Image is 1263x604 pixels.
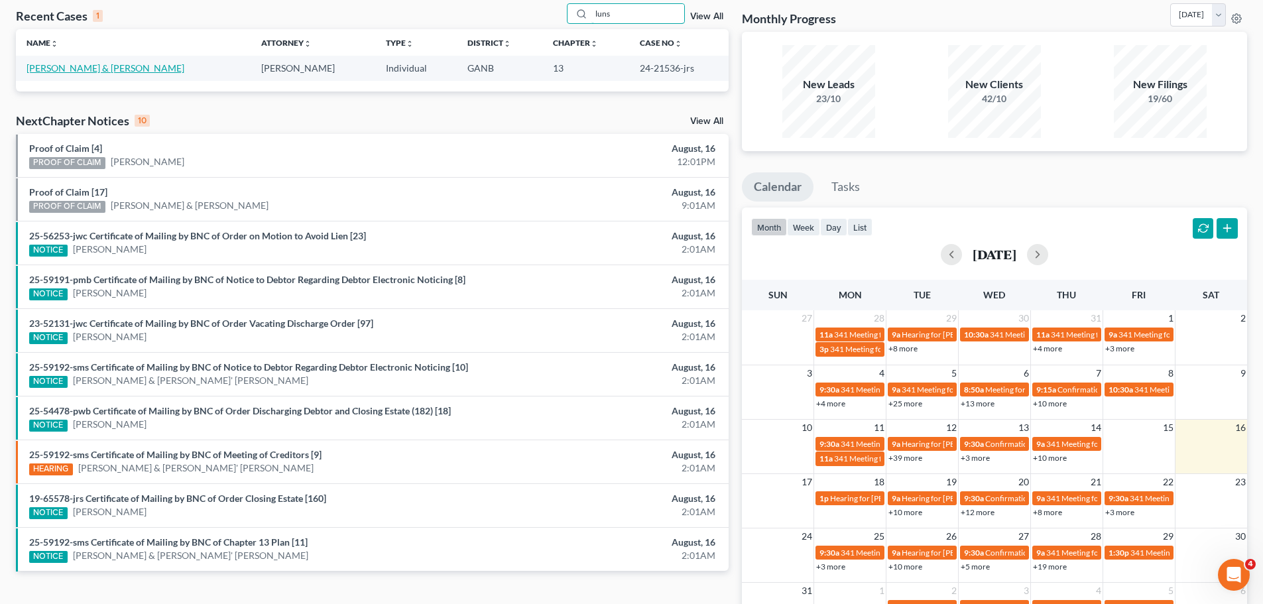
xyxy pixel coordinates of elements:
[1017,420,1030,436] span: 13
[1033,453,1067,463] a: +10 more
[29,376,68,388] div: NOTICE
[495,361,715,374] div: August, 16
[1234,420,1247,436] span: 16
[847,218,872,236] button: list
[1109,385,1133,394] span: 10:30a
[304,40,312,48] i: unfold_more
[1089,310,1103,326] span: 31
[1089,474,1103,490] span: 21
[73,549,308,562] a: [PERSON_NAME] & [PERSON_NAME]' [PERSON_NAME]
[553,38,598,48] a: Chapterunfold_more
[800,420,813,436] span: 10
[1036,385,1056,394] span: 9:15a
[945,420,958,436] span: 12
[1033,562,1067,572] a: +19 more
[816,562,845,572] a: +3 more
[787,218,820,236] button: week
[841,548,960,558] span: 341 Meeting for [PERSON_NAME]
[1132,289,1146,300] span: Fri
[888,507,922,517] a: +10 more
[1105,507,1134,517] a: +3 more
[1089,528,1103,544] span: 28
[902,548,1005,558] span: Hearing for [PERSON_NAME]
[1036,493,1045,503] span: 9a
[375,56,457,80] td: Individual
[1036,548,1045,558] span: 9a
[29,449,322,460] a: 25-59192-sms Certificate of Mailing by BNC of Meeting of Creditors [9]
[1033,398,1067,408] a: +10 more
[73,505,147,518] a: [PERSON_NAME]
[251,56,375,80] td: [PERSON_NAME]
[973,247,1016,261] h2: [DATE]
[495,330,715,343] div: 2:01AM
[111,199,269,212] a: [PERSON_NAME] & [PERSON_NAME]
[950,583,958,599] span: 2
[888,343,918,353] a: +8 more
[839,289,862,300] span: Mon
[386,38,414,48] a: Typeunfold_more
[1109,548,1129,558] span: 1:30p
[872,474,886,490] span: 18
[16,8,103,24] div: Recent Cases
[261,38,312,48] a: Attorneyunfold_more
[914,289,931,300] span: Tue
[1234,528,1247,544] span: 30
[800,474,813,490] span: 17
[1033,343,1062,353] a: +4 more
[1017,310,1030,326] span: 30
[872,310,886,326] span: 28
[961,562,990,572] a: +5 more
[1036,439,1045,449] span: 9a
[834,330,953,339] span: 341 Meeting for [PERSON_NAME]
[27,62,184,74] a: [PERSON_NAME] & [PERSON_NAME]
[1162,420,1175,436] span: 15
[964,439,984,449] span: 9:30a
[16,113,150,129] div: NextChapter Notices
[1167,583,1175,599] span: 5
[29,361,468,373] a: 25-59192-sms Certificate of Mailing by BNC of Notice to Debtor Regarding Debtor Electronic Notici...
[1239,310,1247,326] span: 2
[892,330,900,339] span: 9a
[1017,474,1030,490] span: 20
[495,199,715,212] div: 9:01AM
[495,186,715,199] div: August, 16
[961,398,994,408] a: +13 more
[819,385,839,394] span: 9:30a
[542,56,629,80] td: 13
[29,551,68,563] div: NOTICE
[878,583,886,599] span: 1
[841,385,960,394] span: 341 Meeting for [PERSON_NAME]
[964,493,984,503] span: 9:30a
[1022,583,1030,599] span: 3
[834,453,953,463] span: 341 Meeting for [PERSON_NAME]
[495,286,715,300] div: 2:01AM
[892,439,900,449] span: 9a
[945,310,958,326] span: 29
[1167,310,1175,326] span: 1
[27,38,58,48] a: Nameunfold_more
[406,40,414,48] i: unfold_more
[983,289,1005,300] span: Wed
[961,507,994,517] a: +12 more
[29,318,373,329] a: 23-52131-jwc Certificate of Mailing by BNC of Order Vacating Discharge Order [97]
[50,40,58,48] i: unfold_more
[495,418,715,431] div: 2:01AM
[495,505,715,518] div: 2:01AM
[690,117,723,126] a: View All
[1134,385,1254,394] span: 341 Meeting for [PERSON_NAME]
[800,310,813,326] span: 27
[819,453,833,463] span: 11a
[93,10,103,22] div: 1
[73,330,147,343] a: [PERSON_NAME]
[1167,365,1175,381] span: 8
[751,218,787,236] button: month
[1036,330,1050,339] span: 11a
[830,344,1020,354] span: 341 Meeting for [PERSON_NAME] & [PERSON_NAME]
[495,317,715,330] div: August, 16
[1245,559,1256,570] span: 4
[902,330,1005,339] span: Hearing for [PERSON_NAME]
[73,418,147,431] a: [PERSON_NAME]
[964,385,984,394] span: 8:50a
[78,461,314,475] a: [PERSON_NAME] & [PERSON_NAME]' [PERSON_NAME]
[742,172,813,202] a: Calendar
